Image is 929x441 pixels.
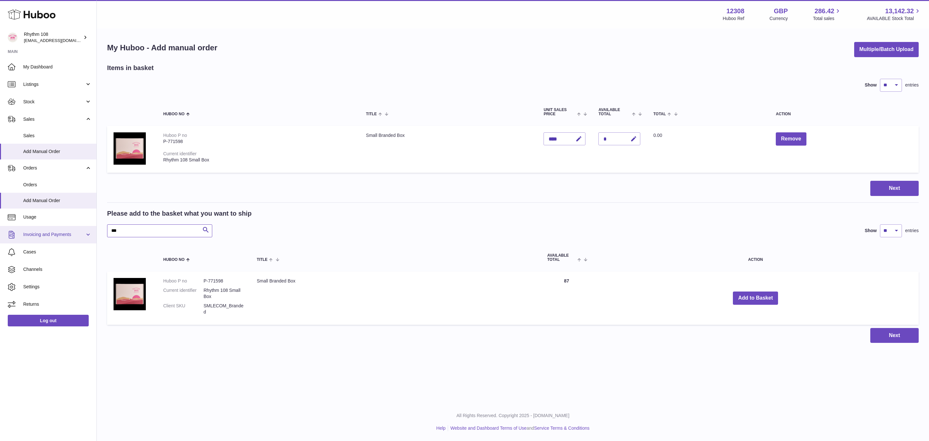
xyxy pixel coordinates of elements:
[541,272,592,324] td: 87
[8,315,89,326] a: Log out
[885,7,914,15] span: 13,142.32
[774,7,788,15] strong: GBP
[107,64,154,72] h2: Items in basket
[814,7,834,15] span: 286.42
[204,278,244,284] dd: P-771598
[854,42,919,57] button: Multiple/Batch Upload
[865,228,877,234] label: Show
[592,247,919,268] th: Action
[23,81,85,87] span: Listings
[114,278,146,310] img: Small Branded Box
[360,126,537,173] td: Small Branded Box
[250,272,541,324] td: Small Branded Box
[770,15,788,22] div: Currency
[163,112,185,116] span: Huboo no
[23,249,92,255] span: Cases
[813,7,842,22] a: 286.42 Total sales
[163,303,204,315] dt: Client SKU
[450,426,526,431] a: Website and Dashboard Terms of Use
[544,108,575,116] span: Unit Sales Price
[366,112,377,116] span: Title
[24,31,82,44] div: Rhythm 108
[23,198,92,204] span: Add Manual Order
[23,99,85,105] span: Stock
[653,112,666,116] span: Total
[163,258,185,262] span: Huboo no
[24,38,95,43] span: [EMAIL_ADDRESS][DOMAIN_NAME]
[107,209,252,218] h2: Please add to the basket what you want to ship
[726,7,744,15] strong: 12308
[163,133,187,138] div: Huboo P no
[23,116,85,122] span: Sales
[23,182,92,188] span: Orders
[8,33,17,42] img: orders@rhythm108.com
[114,132,146,165] img: Small Branded Box
[23,64,92,70] span: My Dashboard
[23,165,85,171] span: Orders
[23,133,92,139] span: Sales
[448,425,589,431] li: and
[723,15,744,22] div: Huboo Ref
[163,138,353,145] div: P-771598
[163,287,204,300] dt: Current identifier
[163,151,197,156] div: Current identifier
[23,231,85,238] span: Invoicing and Payments
[257,258,267,262] span: Title
[107,43,217,53] h1: My Huboo - Add manual order
[870,328,919,343] button: Next
[653,133,662,138] span: 0.00
[204,303,244,315] dd: SMLECOM_Branded
[23,284,92,290] span: Settings
[23,266,92,272] span: Channels
[905,228,919,234] span: entries
[23,301,92,307] span: Returns
[547,253,576,262] span: AVAILABLE Total
[867,15,921,22] span: AVAILABLE Stock Total
[733,292,778,305] button: Add to Basket
[436,426,446,431] a: Help
[534,426,590,431] a: Service Terms & Conditions
[23,214,92,220] span: Usage
[867,7,921,22] a: 13,142.32 AVAILABLE Stock Total
[813,15,842,22] span: Total sales
[163,278,204,284] dt: Huboo P no
[204,287,244,300] dd: Rhythm 108 Small Box
[163,157,353,163] div: Rhythm 108 Small Box
[865,82,877,88] label: Show
[905,82,919,88] span: entries
[598,108,630,116] span: AVAILABLE Total
[870,181,919,196] button: Next
[23,149,92,155] span: Add Manual Order
[776,132,806,146] button: Remove
[102,413,924,419] p: All Rights Reserved. Copyright 2025 - [DOMAIN_NAME]
[776,112,912,116] div: Action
